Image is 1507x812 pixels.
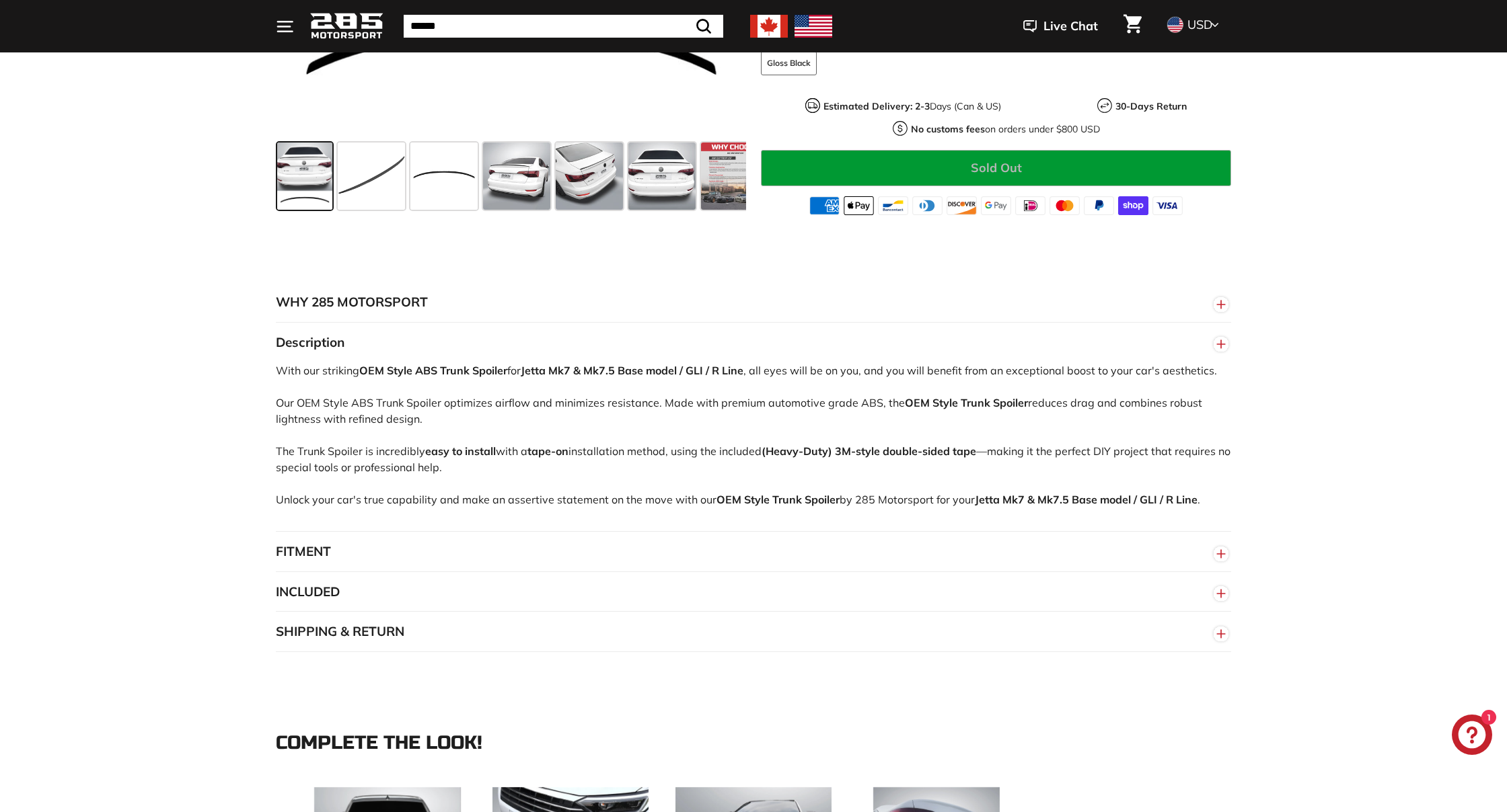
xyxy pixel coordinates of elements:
strong: ABS [415,364,437,377]
span: Sold Out [971,160,1022,175]
img: apple_pay [844,196,874,215]
img: shopify_pay [1118,196,1148,215]
img: google_pay [981,196,1011,215]
strong: Trunk Spoiler [440,364,507,377]
span: Live Chat [1043,17,1098,35]
img: Logo_285_Motorsport_areodynamics_components [309,11,383,42]
strong: 30-Days Return [1115,100,1187,112]
button: INCLUDED [276,572,1231,612]
button: Live Chat [1006,9,1115,43]
strong: easy to install [425,444,496,458]
button: SHIPPING & RETURN [276,612,1231,652]
div: With our striking for , all eyes will be on you, and you will benefit from an exceptional boost t... [276,362,1231,531]
strong: Trunk Spoiler [772,493,840,506]
inbox-online-store-chat: Shopify online store chat [1448,715,1496,758]
button: WHY 285 MOTORSPORT [276,282,1231,323]
p: Days (Can & US) [823,99,1001,114]
a: Cart [1115,3,1150,49]
strong: Estimated Delivery: 2-3 [823,100,930,112]
strong: Jetta Mk7 & Mk7.5 Base model / GLI / R Line [521,364,743,377]
strong: OEM Style [716,493,770,506]
img: paypal [1084,196,1114,215]
button: FITMENT [276,532,1231,572]
img: visa [1152,196,1183,215]
input: Search [404,15,723,38]
div: Complete the look! [276,733,1231,754]
button: Sold Out [761,150,1231,186]
img: bancontact [878,196,908,215]
img: diners_club [912,196,943,215]
img: ideal [1015,196,1045,215]
img: american_express [809,196,840,215]
span: USD [1187,17,1212,32]
button: Description [276,323,1231,363]
img: master [1050,196,1080,215]
strong: No customs fees [911,123,985,135]
strong: tape-on [527,444,568,458]
img: discover [947,196,977,215]
strong: Trunk Spoiler [961,396,1028,409]
strong: (Heavy-Duty) 3M-style double-sided tape [762,444,976,458]
strong: OEM Style [905,396,958,409]
strong: OEM Style [359,364,412,377]
p: on orders under $800 USD [911,122,1100,136]
strong: Jetta Mk7 & Mk7.5 Base model / GLI / R Line [975,493,1198,506]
